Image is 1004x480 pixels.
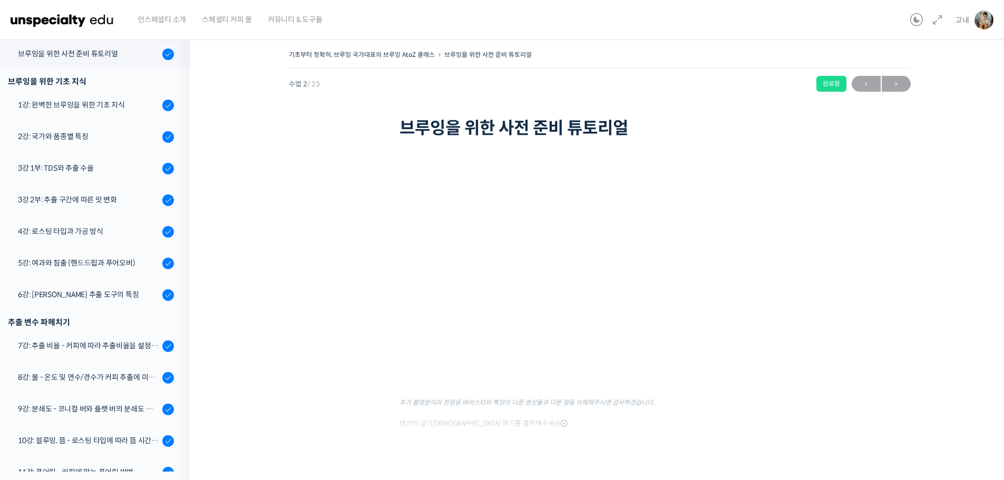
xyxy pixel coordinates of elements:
[882,77,911,91] span: →
[289,81,320,87] span: 수업 2
[18,226,159,237] div: 4강: 로스팅 타입과 가공 방식
[18,466,159,478] div: 11강: 푸어링 - 커피에 맞는 푸어링 방법
[852,77,881,91] span: ←
[18,371,159,383] div: 8강: 물 - 온도 및 연수/경수가 커피 추출에 미치는 영향
[70,334,136,360] a: 대화
[444,51,532,58] a: 브루잉을 위한 사전 준비 튜토리얼
[18,194,159,205] div: 3강 2부: 추출 구간에 따른 맛 변화
[8,315,174,329] div: 추출 변수 파헤치기
[18,48,159,60] div: 브루잉을 위한 사전 준비 튜토리얼
[136,334,202,360] a: 설정
[399,398,655,406] sub: 추가 촬영분이라 정형용 바리스타의 복장이 다른 영상들과 다른 점을 이해해주시면 감사하겠습니다.
[163,350,176,358] span: 설정
[816,76,846,92] div: 완료함
[882,76,911,92] a: 다음→
[96,350,109,359] span: 대화
[33,350,40,358] span: 홈
[18,403,159,415] div: 9강: 분쇄도 - 코니컬 버와 플랫 버의 분쇄도 차이는 왜 추출 결과물에 영향을 미치는가
[18,289,159,300] div: 6강: [PERSON_NAME] 추출 도구의 특징
[8,74,174,89] div: 브루잉을 위한 기초 지식
[18,99,159,111] div: 1강: 완벽한 브루잉을 위한 기초 지식
[289,51,435,58] a: 기초부터 정확히, 브루잉 국가대표의 브루잉 AtoZ 클래스
[852,76,881,92] a: ←이전
[307,80,320,89] span: / 23
[956,15,969,25] span: 고내
[18,340,159,351] div: 7강: 추출 비율 - 커피에 따라 추출비율을 설정하는 방법
[18,257,159,269] div: 5강: 여과와 침출 (핸드드립과 푸어오버)
[399,419,568,428] span: 영상이 끊기[DEMOGRAPHIC_DATA] 여기를 클릭해주세요
[399,118,800,138] h1: 브루잉을 위한 사전 준비 튜토리얼
[18,162,159,174] div: 3강 1부: TDS와 추출 수율
[18,435,159,446] div: 10강: 블루밍, 뜸 - 로스팅 타입에 따라 뜸 시간을 다르게 해야 하는 이유
[3,334,70,360] a: 홈
[18,131,159,142] div: 2강: 국가와 품종별 특징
